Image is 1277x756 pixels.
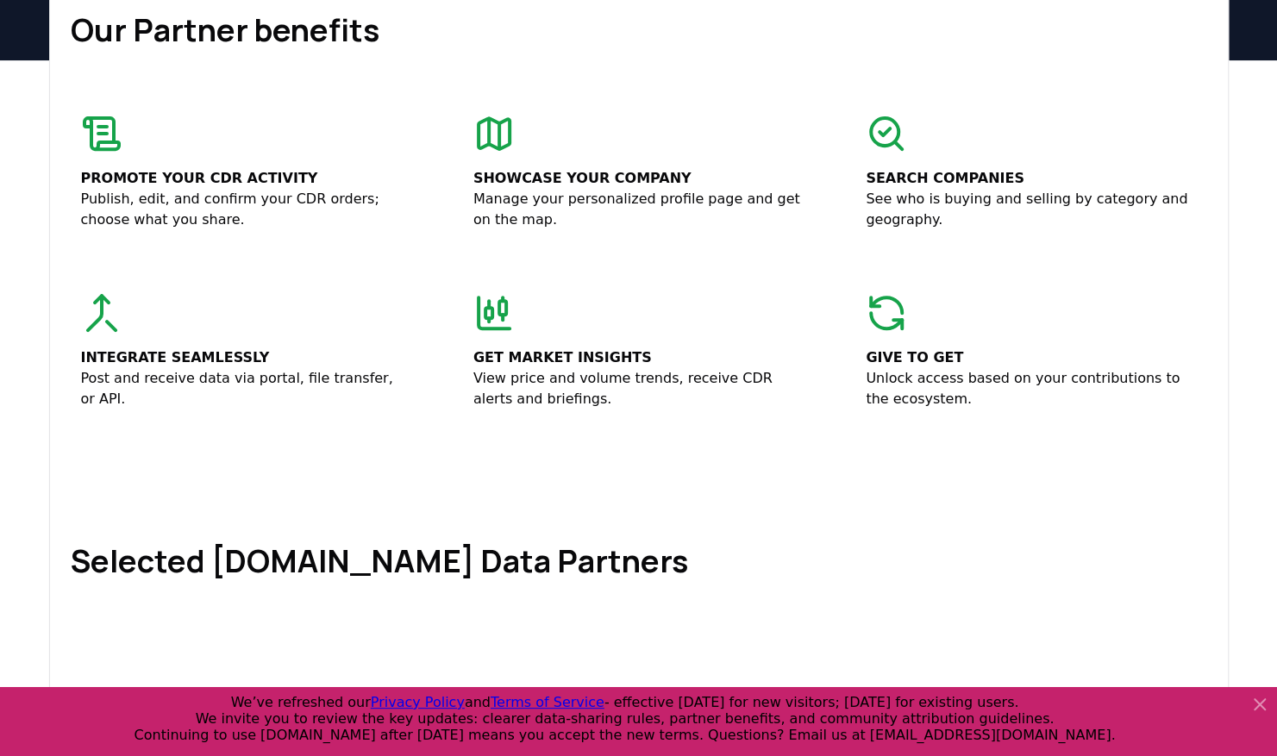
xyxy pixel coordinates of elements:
[81,368,411,409] p: Post and receive data via portal, file transfer, or API.
[71,544,1207,578] h1: Selected [DOMAIN_NAME] Data Partners
[473,347,804,368] p: Get market insights
[473,368,804,409] p: View price and volume trends, receive CDR alerts and briefings.
[866,368,1196,409] p: Unlock access based on your contributions to the ecosystem.
[901,647,1148,742] img: Neustark logo
[71,13,1207,47] h1: Our Partner benefits
[473,168,804,189] p: Showcase your company
[866,168,1196,189] p: Search companies
[515,647,761,742] img: Puro.earth logo
[81,347,411,368] p: Integrate seamlessly
[473,189,804,230] p: Manage your personalized profile page and get on the map.
[81,189,411,230] p: Publish, edit, and confirm your CDR orders; choose what you share.
[866,189,1196,230] p: See who is buying and selling by category and geography.
[129,647,376,742] img: Carbonfuture logo
[81,168,411,189] p: Promote your CDR activity
[866,347,1196,368] p: Give to get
